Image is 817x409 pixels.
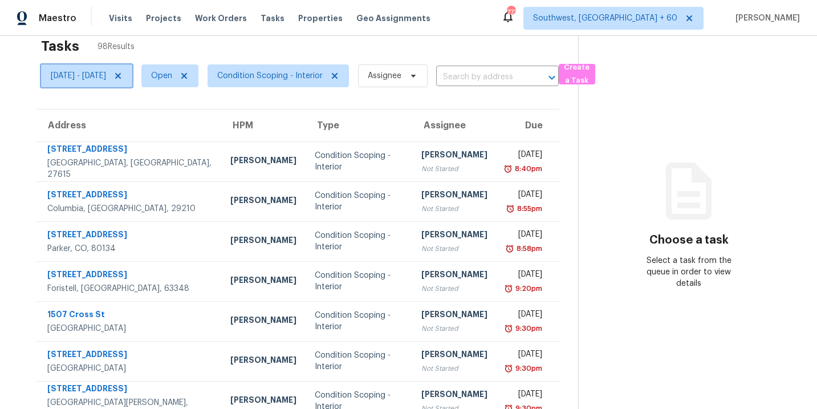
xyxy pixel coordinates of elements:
div: Condition Scoping - Interior [315,310,403,333]
div: 773 [507,7,515,18]
div: Not Started [421,323,487,334]
div: [PERSON_NAME] [230,314,296,329]
div: Foristell, [GEOGRAPHIC_DATA], 63348 [47,283,212,294]
div: [DATE] [506,229,542,243]
div: [PERSON_NAME] [421,388,487,403]
span: Assignee [368,70,401,82]
div: [GEOGRAPHIC_DATA] [47,323,212,334]
div: [STREET_ADDRESS] [47,229,212,243]
img: Overdue Alarm Icon [506,203,515,214]
span: Tasks [261,14,284,22]
span: Visits [109,13,132,24]
div: Condition Scoping - Interior [315,190,403,213]
span: Condition Scoping - Interior [217,70,323,82]
span: 98 Results [97,41,135,52]
div: [PERSON_NAME] [230,354,296,368]
div: [PERSON_NAME] [421,149,487,163]
div: Condition Scoping - Interior [315,230,403,253]
div: [PERSON_NAME] [421,349,487,363]
div: 9:30pm [513,323,542,334]
div: Not Started [421,243,487,254]
span: Maestro [39,13,76,24]
div: [PERSON_NAME] [421,269,487,283]
div: [PERSON_NAME] [230,155,296,169]
div: [DATE] [506,269,542,283]
div: [DATE] [506,149,542,163]
div: [PERSON_NAME] [230,195,296,209]
div: [STREET_ADDRESS] [47,143,212,157]
div: [GEOGRAPHIC_DATA], [GEOGRAPHIC_DATA], 27615 [47,157,212,180]
div: Not Started [421,163,487,175]
div: [PERSON_NAME] [230,274,296,289]
div: [STREET_ADDRESS] [47,349,212,363]
div: [PERSON_NAME] [421,309,487,323]
div: [DATE] [506,189,542,203]
div: Not Started [421,203,487,214]
span: Southwest, [GEOGRAPHIC_DATA] + 60 [533,13,677,24]
span: [DATE] - [DATE] [51,70,106,82]
h3: Choose a task [649,234,729,246]
div: [STREET_ADDRESS] [47,189,212,203]
div: 8:55pm [515,203,542,214]
div: 9:30pm [513,363,542,374]
div: [GEOGRAPHIC_DATA] [47,363,212,374]
button: Open [544,70,560,86]
th: Address [36,110,221,141]
span: Work Orders [195,13,247,24]
img: Overdue Alarm Icon [504,363,513,374]
th: HPM [221,110,306,141]
div: Select a task from the queue in order to view details [634,255,744,289]
div: [PERSON_NAME] [230,234,296,249]
div: Not Started [421,363,487,374]
div: [DATE] [506,309,542,323]
img: Overdue Alarm Icon [505,243,514,254]
span: Open [151,70,172,82]
div: 8:40pm [513,163,542,175]
input: Search by address [436,68,527,86]
div: 9:20pm [513,283,542,294]
span: [PERSON_NAME] [731,13,800,24]
div: Not Started [421,283,487,294]
span: Geo Assignments [356,13,430,24]
div: Parker, CO, 80134 [47,243,212,254]
div: 1507 Cross St [47,309,212,323]
div: [STREET_ADDRESS] [47,383,212,397]
span: Projects [146,13,181,24]
div: [DATE] [506,349,542,363]
div: Condition Scoping - Interior [315,270,403,293]
img: Overdue Alarm Icon [504,283,513,294]
div: Condition Scoping - Interior [315,350,403,372]
h2: Tasks [41,41,79,52]
div: Columbia, [GEOGRAPHIC_DATA], 29210 [47,203,212,214]
div: Condition Scoping - Interior [315,150,403,173]
th: Type [306,110,412,141]
th: Assignee [412,110,497,141]
span: Properties [298,13,343,24]
div: [PERSON_NAME] [421,229,487,243]
div: 8:58pm [514,243,542,254]
button: Create a Task [559,64,595,84]
img: Overdue Alarm Icon [504,323,513,334]
img: Overdue Alarm Icon [503,163,513,175]
th: Due [497,110,560,141]
div: [STREET_ADDRESS] [47,269,212,283]
div: [PERSON_NAME] [230,394,296,408]
span: Create a Task [564,61,590,87]
div: [PERSON_NAME] [421,189,487,203]
div: [DATE] [506,388,542,403]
